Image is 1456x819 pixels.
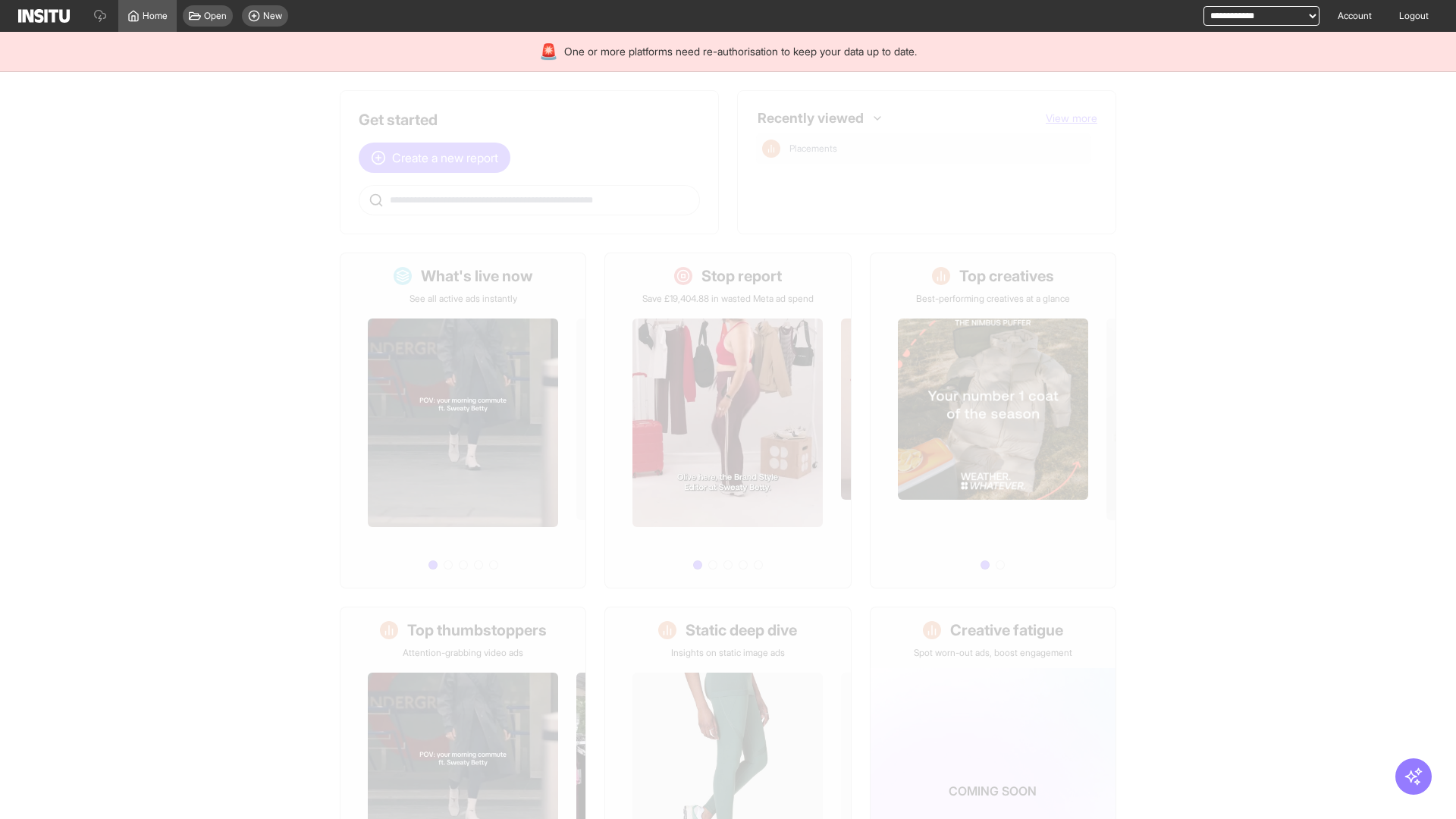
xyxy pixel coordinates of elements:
[564,44,917,59] span: One or more platforms need re-authorisation to keep your data up to date.
[539,41,558,62] div: 🚨
[18,9,70,23] img: Logo
[143,10,168,22] span: Home
[263,10,282,22] span: New
[204,10,227,22] span: Open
